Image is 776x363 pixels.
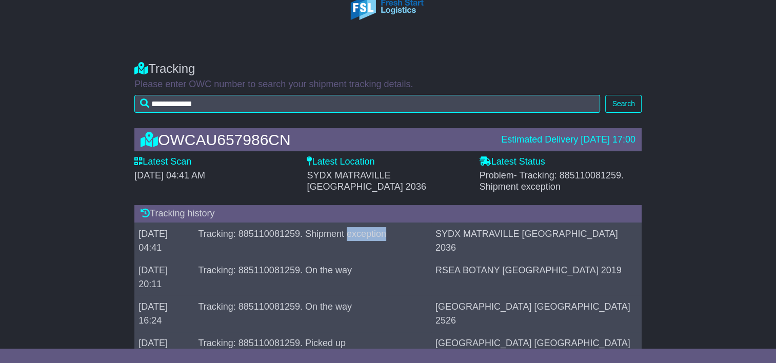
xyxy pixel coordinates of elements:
span: [DATE] 04:41 AM [134,170,205,180]
td: Tracking: 885110081259. On the way [194,259,431,295]
div: Tracking [134,62,642,76]
td: RSEA BOTANY [GEOGRAPHIC_DATA] 2019 [431,259,642,295]
label: Latest Status [480,156,545,168]
label: Latest Scan [134,156,191,168]
div: Tracking history [134,205,642,223]
button: Search [605,95,641,113]
div: Estimated Delivery [DATE] 17:00 [501,134,635,146]
span: SYDX MATRAVILLE [GEOGRAPHIC_DATA] 2036 [307,170,426,192]
td: [GEOGRAPHIC_DATA] [GEOGRAPHIC_DATA] 2526 [431,295,642,332]
span: Problem [480,170,624,192]
td: [DATE] 04:41 [134,223,194,259]
span: - Tracking: 885110081259. Shipment exception [480,170,624,192]
div: OWCAU657986CN [135,131,496,148]
label: Latest Location [307,156,374,168]
p: Please enter OWC number to search your shipment tracking details. [134,79,642,90]
td: [DATE] 20:11 [134,259,194,295]
td: [DATE] 16:24 [134,295,194,332]
td: SYDX MATRAVILLE [GEOGRAPHIC_DATA] 2036 [431,223,642,259]
td: Tracking: 885110081259. Shipment exception [194,223,431,259]
td: Tracking: 885110081259. On the way [194,295,431,332]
